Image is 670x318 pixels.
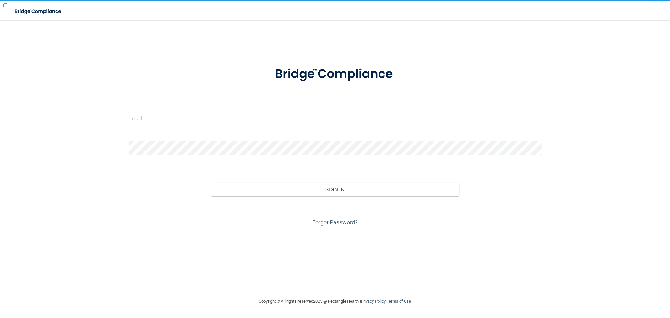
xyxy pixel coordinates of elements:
[312,219,358,226] a: Forgot Password?
[221,291,450,311] div: Copyright © All rights reserved 2025 @ Rectangle Health | |
[129,111,542,125] input: Email
[562,274,662,299] iframe: Drift Widget Chat Controller
[361,299,386,304] a: Privacy Policy
[9,5,67,18] img: bridge_compliance_login_screen.278c3ca4.svg
[211,183,459,196] button: Sign In
[262,58,408,90] img: bridge_compliance_login_screen.278c3ca4.svg
[387,299,411,304] a: Terms of Use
